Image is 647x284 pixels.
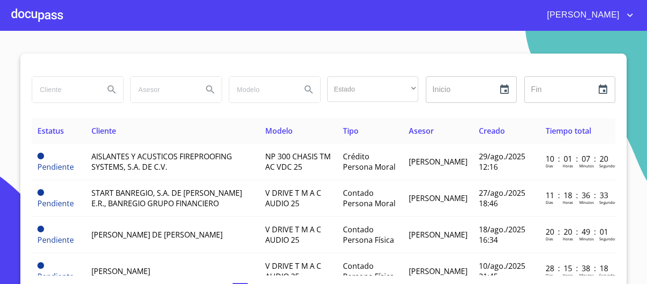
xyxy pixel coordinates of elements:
span: START BANREGIO, S.A. DE [PERSON_NAME] E.R., BANREGIO GRUPO FINANCIERO [91,188,242,209]
input: search [32,77,97,102]
p: 11 : 18 : 36 : 33 [546,190,610,201]
p: Horas [563,273,573,278]
p: Horas [563,236,573,241]
span: Pendiente [37,226,44,232]
span: [PERSON_NAME] [540,8,624,23]
span: Contado Persona Física [343,224,394,245]
p: Minutos [579,273,594,278]
p: Segundos [599,163,617,168]
p: Minutos [579,236,594,241]
p: Dias [546,163,553,168]
p: Horas [563,163,573,168]
input: search [131,77,195,102]
span: 10/ago./2025 21:45 [479,261,525,282]
p: Segundos [599,236,617,241]
span: Asesor [409,126,434,136]
span: Creado [479,126,505,136]
span: Modelo [265,126,293,136]
span: Contado Persona Moral [343,188,395,209]
span: [PERSON_NAME] [409,193,467,203]
span: V DRIVE T M A C AUDIO 25 [265,224,321,245]
p: Minutos [579,200,594,205]
span: Estatus [37,126,64,136]
p: 10 : 01 : 07 : 20 [546,154,610,164]
span: [PERSON_NAME] [91,266,150,276]
p: Minutos [579,163,594,168]
p: Segundos [599,273,617,278]
p: Segundos [599,200,617,205]
span: V DRIVE T M A C AUDIO 25 [265,188,321,209]
span: Tiempo total [546,126,591,136]
p: Horas [563,200,573,205]
span: 18/ago./2025 16:34 [479,224,525,245]
p: 20 : 20 : 49 : 01 [546,227,610,237]
span: Pendiente [37,198,74,209]
div: ​ [327,76,418,102]
span: [PERSON_NAME] [409,156,467,167]
span: 29/ago./2025 12:16 [479,151,525,172]
span: Pendiente [37,189,44,196]
span: Pendiente [37,162,74,172]
p: Dias [546,273,553,278]
span: V DRIVE T M A C AUDIO 25 [265,261,321,282]
span: Tipo [343,126,359,136]
span: Pendiente [37,262,44,269]
span: [PERSON_NAME] DE [PERSON_NAME] [91,229,223,240]
input: search [229,77,294,102]
span: [PERSON_NAME] [409,266,467,276]
span: NP 300 CHASIS TM AC VDC 25 [265,151,331,172]
span: Pendiente [37,235,74,245]
button: Search [199,78,222,101]
button: Search [100,78,123,101]
button: account of current user [540,8,636,23]
span: [PERSON_NAME] [409,229,467,240]
p: Dias [546,200,553,205]
button: Search [297,78,320,101]
span: Crédito Persona Moral [343,151,395,172]
p: 28 : 15 : 38 : 18 [546,263,610,274]
span: AISLANTES Y ACUSTICOS FIREPROOFING SYSTEMS, S.A. DE C.V. [91,151,232,172]
p: Dias [546,236,553,241]
span: 27/ago./2025 18:46 [479,188,525,209]
span: Pendiente [37,271,74,282]
span: Contado Persona Física [343,261,394,282]
span: Cliente [91,126,116,136]
span: Pendiente [37,153,44,159]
